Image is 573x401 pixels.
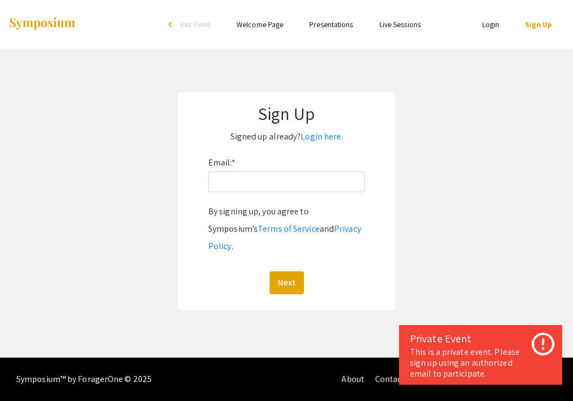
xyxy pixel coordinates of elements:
[410,330,551,347] div: Private Event
[482,20,500,29] a: Login
[189,103,384,124] h1: Sign Up
[410,347,551,379] div: This is a private event. Please sign up using an authorized email to participate.
[270,271,304,294] button: Next
[301,131,342,142] a: Login here.
[525,20,552,29] a: Sign Up
[180,20,210,29] span: Exit Event
[375,373,416,385] a: Contact Us
[341,373,364,385] a: About
[208,154,235,171] label: Email:
[236,20,283,29] a: Welcome Page
[309,20,353,29] a: Presentations
[208,223,361,252] a: Privacy Policy
[379,20,421,29] a: Live Sessions
[16,358,152,401] div: Symposium™ by ForagerOne © 2025
[258,223,320,234] a: Terms of Service
[8,17,76,31] img: Symposium by ForagerOne
[189,128,384,145] p: Signed up already?
[169,21,175,28] div: arrow_back_ios
[208,203,365,255] div: By signing up, you agree to Symposium’s and .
